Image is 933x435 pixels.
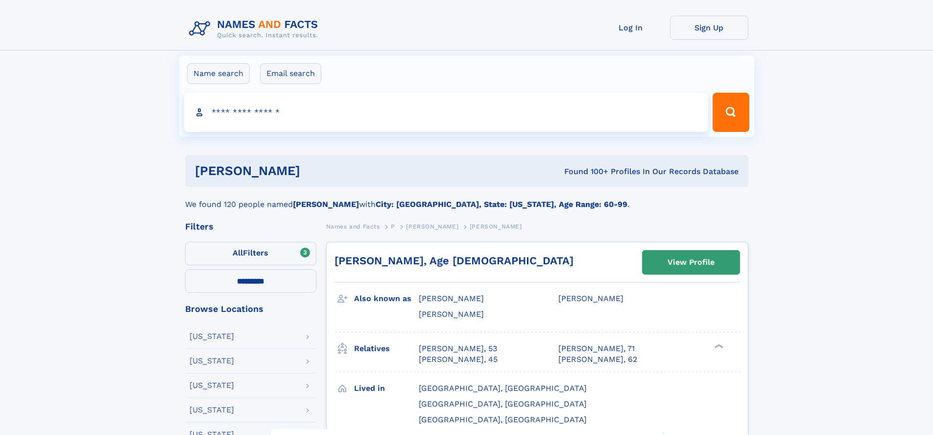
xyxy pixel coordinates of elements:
[326,220,380,232] a: Names and Facts
[354,290,419,307] h3: Also known as
[668,251,715,274] div: View Profile
[185,305,316,313] div: Browse Locations
[712,343,724,349] div: ❯
[293,200,359,209] b: [PERSON_NAME]
[391,223,395,230] span: P
[354,340,419,357] h3: Relatives
[419,384,587,393] span: [GEOGRAPHIC_DATA], [GEOGRAPHIC_DATA]
[419,294,484,303] span: [PERSON_NAME]
[184,93,709,132] input: search input
[190,357,234,365] div: [US_STATE]
[185,222,316,231] div: Filters
[190,333,234,340] div: [US_STATE]
[419,309,484,319] span: [PERSON_NAME]
[195,165,432,177] h1: [PERSON_NAME]
[185,242,316,265] label: Filters
[190,406,234,414] div: [US_STATE]
[406,223,458,230] span: [PERSON_NAME]
[558,343,635,354] a: [PERSON_NAME], 71
[419,399,587,409] span: [GEOGRAPHIC_DATA], [GEOGRAPHIC_DATA]
[406,220,458,232] a: [PERSON_NAME]
[713,93,749,132] button: Search Button
[335,255,574,267] a: [PERSON_NAME], Age [DEMOGRAPHIC_DATA]
[558,294,623,303] span: [PERSON_NAME]
[233,248,243,257] span: All
[376,200,627,209] b: City: [GEOGRAPHIC_DATA], State: [US_STATE], Age Range: 60-99
[643,251,740,274] a: View Profile
[419,354,498,365] a: [PERSON_NAME], 45
[185,187,748,210] div: We found 120 people named with .
[432,166,739,177] div: Found 100+ Profiles In Our Records Database
[187,63,250,84] label: Name search
[391,220,395,232] a: P
[260,63,321,84] label: Email search
[670,16,748,40] a: Sign Up
[419,415,587,424] span: [GEOGRAPHIC_DATA], [GEOGRAPHIC_DATA]
[185,16,326,42] img: Logo Names and Facts
[592,16,670,40] a: Log In
[419,343,497,354] a: [PERSON_NAME], 53
[354,380,419,397] h3: Lived in
[190,382,234,389] div: [US_STATE]
[558,354,637,365] a: [PERSON_NAME], 62
[470,223,522,230] span: [PERSON_NAME]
